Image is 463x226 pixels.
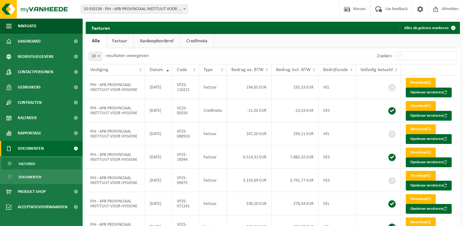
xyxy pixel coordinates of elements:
a: Download [406,78,436,88]
td: Factuur [199,169,227,192]
label: resultaten weergeven [105,53,149,58]
a: Download [406,148,436,157]
td: [DATE] [145,122,172,145]
td: 3.133,69 EUR [227,169,271,192]
span: Volledig betaald [360,67,393,72]
td: 7.882,32 EUR [271,145,319,169]
td: VF25-110221 [172,76,199,99]
span: Rapportage [18,126,41,141]
a: Alle [86,34,106,48]
span: Dashboard [18,34,41,49]
td: Factuur [199,192,227,215]
td: 299,11 EUR [271,122,319,145]
td: 235,53 EUR [271,76,319,99]
td: VES [319,169,356,192]
td: VEL [319,192,356,215]
a: Download [406,194,436,204]
td: 230,20 EUR [227,192,271,215]
td: [DATE] [145,99,172,122]
span: Gebruikers [18,80,41,95]
span: Documenten [19,171,41,183]
span: Type [203,67,213,72]
a: Aankoopborderel [134,34,180,48]
td: PIH - APB PROVINCIAAL INSTITUUT VOOR HYGIENE [86,145,145,169]
td: [DATE] [145,169,172,192]
td: Factuur [199,122,227,145]
a: Download [406,124,436,134]
span: 10-910138 - PIH - APB PROVINCIAAL INSTITUUT VOOR HYGIENE - ANTWERPEN [81,5,188,14]
td: 247,20 EUR [227,122,271,145]
span: Code [177,67,187,72]
span: Product Shop [18,184,46,199]
span: 10-910138 - PIH - APB PROVINCIAAL INSTITUUT VOOR HYGIENE - ANTWERPEN [81,5,188,13]
span: Vestiging [90,67,108,72]
a: Download [406,101,436,111]
button: Opnieuw versturen [406,181,452,190]
td: Factuur [199,145,227,169]
label: Zoeken: [377,54,392,58]
td: VF25-10044 [172,145,199,169]
a: Download [406,171,436,181]
td: -13,33 EUR [271,99,319,122]
td: PIH - APB PROVINCIAAL INSTITUUT VOOR HYGIENE [86,169,145,192]
span: Facturen [19,158,35,170]
td: [DATE] [145,145,172,169]
td: -11,02 EUR [227,99,271,122]
td: 3.791,77 EUR [271,169,319,192]
span: Datum [150,67,163,72]
span: Contactpersonen [18,64,53,80]
span: Kalender [18,110,37,126]
button: Opnieuw versturen [406,157,452,167]
td: PIH - APB PROVINCIAAL INSTITUUT VOOR HYGIENE [86,76,145,99]
td: Factuur [199,76,227,99]
a: Documenten [2,171,81,183]
td: VEL [319,76,356,99]
button: Opnieuw versturen [406,88,452,97]
td: PIH - APB PROVINCIAAL INSTITUUT VOOR HYGIENE [86,192,145,215]
span: Bedrag ex. BTW [231,67,263,72]
td: VF25-09075 [172,169,199,192]
span: Documenten [18,141,44,156]
a: Facturen [2,158,81,169]
span: Bedrag incl. BTW [276,67,311,72]
td: 6.514,31 EUR [227,145,271,169]
td: PIH - APB PROVINCIAAL INSTITUUT VOOR HYGIENE [86,99,145,122]
td: [DATE] [145,192,172,215]
td: VEL [319,122,356,145]
span: Bedrijfscode [323,67,348,72]
button: Alles als gelezen markeren [399,22,459,34]
h2: Facturen [86,22,116,34]
td: VC25-00324 [172,99,199,122]
td: VES [319,99,356,122]
td: Creditnota [199,99,227,122]
span: Acceptatievoorwaarden [18,199,67,215]
td: VF25-088910 [172,122,199,145]
td: [DATE] [145,76,172,99]
button: Opnieuw versturen [406,111,452,121]
a: Creditnota [180,34,214,48]
button: Opnieuw versturen [406,134,452,144]
td: VF25-071241 [172,192,199,215]
span: Navigatie [18,18,37,34]
td: 194,65 EUR [227,76,271,99]
span: Bedrijfsgegevens [18,49,54,64]
span: Contracten [18,95,42,110]
td: PIH - APB PROVINCIAAL INSTITUUT VOOR HYGIENE [86,122,145,145]
td: VES [319,145,356,169]
button: Opnieuw versturen [406,204,452,214]
span: 10 [89,52,102,61]
td: 278,54 EUR [271,192,319,215]
a: Factuur [106,34,133,48]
